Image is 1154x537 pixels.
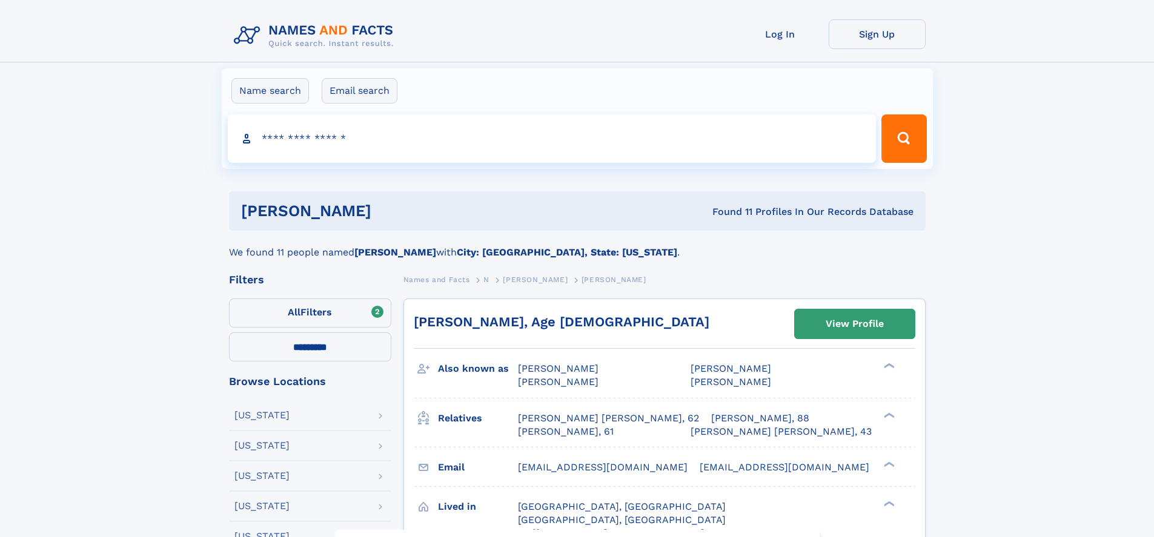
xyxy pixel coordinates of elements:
[795,309,915,338] a: View Profile
[691,425,872,438] a: [PERSON_NAME] [PERSON_NAME], 43
[438,496,518,517] h3: Lived in
[691,363,771,374] span: [PERSON_NAME]
[483,272,489,287] a: N
[234,501,290,511] div: [US_STATE]
[881,460,895,468] div: ❯
[503,272,568,287] a: [PERSON_NAME]
[518,412,699,425] a: [PERSON_NAME] [PERSON_NAME], 62
[881,411,895,419] div: ❯
[711,412,809,425] a: [PERSON_NAME], 88
[229,298,391,328] label: Filters
[700,461,869,473] span: [EMAIL_ADDRESS][DOMAIN_NAME]
[503,275,568,284] span: [PERSON_NAME]
[518,363,599,374] span: [PERSON_NAME]
[518,461,688,473] span: [EMAIL_ADDRESS][DOMAIN_NAME]
[518,514,726,525] span: [GEOGRAPHIC_DATA], [GEOGRAPHIC_DATA]
[732,19,829,49] a: Log In
[438,457,518,478] h3: Email
[288,306,300,318] span: All
[234,441,290,450] div: [US_STATE]
[518,376,599,387] span: [PERSON_NAME]
[403,272,470,287] a: Names and Facts
[826,310,884,338] div: View Profile
[691,376,771,387] span: [PERSON_NAME]
[322,78,397,104] label: Email search
[542,205,914,219] div: Found 11 Profiles In Our Records Database
[234,410,290,420] div: [US_STATE]
[438,358,518,379] h3: Also known as
[518,501,726,512] span: [GEOGRAPHIC_DATA], [GEOGRAPHIC_DATA]
[234,471,290,481] div: [US_STATE]
[414,314,709,329] a: [PERSON_NAME], Age [DEMOGRAPHIC_DATA]
[881,499,895,507] div: ❯
[829,19,926,49] a: Sign Up
[229,376,391,387] div: Browse Locations
[582,275,646,284] span: [PERSON_NAME]
[229,274,391,285] div: Filters
[354,246,436,258] b: [PERSON_NAME]
[229,231,926,260] div: We found 11 people named with .
[518,425,614,438] a: [PERSON_NAME], 61
[457,246,677,258] b: City: [GEOGRAPHIC_DATA], State: [US_STATE]
[881,362,895,370] div: ❯
[228,114,877,163] input: search input
[241,203,542,219] h1: [PERSON_NAME]
[483,275,489,284] span: N
[231,78,309,104] label: Name search
[229,19,403,52] img: Logo Names and Facts
[438,408,518,429] h3: Relatives
[881,114,926,163] button: Search Button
